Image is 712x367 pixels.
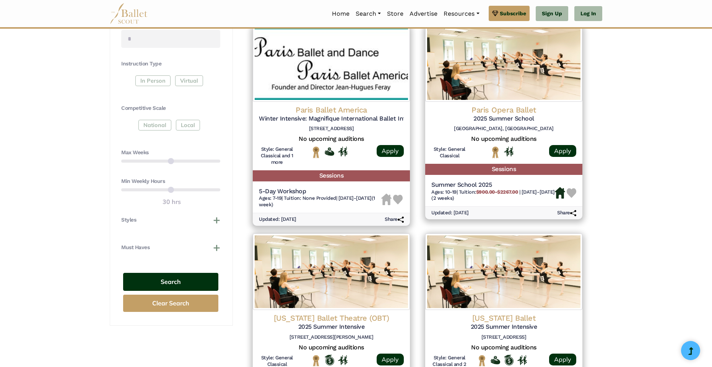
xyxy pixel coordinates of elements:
button: Must Haves [121,244,220,251]
h5: 2025 Summer Intensive [259,323,404,331]
span: [DATE]-[DATE] (2 weeks) [431,189,555,201]
a: Sign Up [536,6,568,21]
a: Search [353,6,384,22]
img: Housing Available [555,187,565,199]
h4: Competitive Scale [121,104,220,112]
b: $900.00-$2267.00 [476,189,518,195]
h4: [US_STATE] Ballet Theatre (OBT) [259,313,404,323]
a: Subscribe [489,6,530,21]
span: Ages: 7-19 [259,195,281,201]
a: Resources [441,6,482,22]
a: Advertise [406,6,441,22]
img: National [491,146,500,158]
h4: Paris Ballet America [259,105,404,115]
h5: 5-Day Workshop [259,188,381,196]
span: Subscribe [500,9,526,18]
h5: No upcoming auditions [431,135,576,143]
h4: Min Weekly Hours [121,178,220,185]
h6: Updated: [DATE] [431,210,469,216]
h6: Style: General Classical and 1 more [259,146,295,166]
h5: 2025 Summer Intensive [431,323,576,331]
span: Tuition: None Provided [284,195,336,201]
img: Logo [425,233,582,310]
h6: Style: General Classical [431,146,468,159]
h5: Sessions [253,170,410,181]
h6: Share [385,216,404,223]
img: Offers Scholarship [504,355,514,365]
h6: [GEOGRAPHIC_DATA], [GEOGRAPHIC_DATA] [431,126,576,132]
button: Styles [121,216,220,224]
h4: Paris Opera Ballet [431,105,576,115]
h6: Share [557,210,576,216]
h5: Winter Intensive: Magnifique International Ballet Intensive [259,115,404,123]
h6: | | [259,195,381,208]
h5: No upcoming auditions [259,135,404,143]
a: Home [329,6,353,22]
h4: Must Haves [121,244,150,251]
img: Offers Financial Aid [325,147,334,156]
img: Offers Scholarship [325,355,334,365]
h6: | | [431,189,555,202]
img: Offers Financial Aid [491,356,500,364]
img: In Person [504,147,514,157]
img: National [311,146,321,158]
img: National [311,355,321,367]
img: National [477,355,487,367]
h5: Sessions [425,164,582,175]
h5: No upcoming auditions [431,344,576,352]
img: In Person [517,355,527,365]
output: 30 hrs [163,197,181,207]
a: Store [384,6,406,22]
img: Logo [425,25,582,102]
img: Housing Unavailable [381,194,392,205]
h6: [STREET_ADDRESS] [431,334,576,341]
button: Clear Search [123,295,218,312]
img: Logo [253,233,410,310]
h6: [STREET_ADDRESS] [259,126,404,132]
h6: Updated: [DATE] [259,216,296,223]
h5: No upcoming auditions [259,344,404,352]
img: Heart [393,195,403,204]
span: Ages: 10-19 [431,189,457,195]
h4: Styles [121,216,136,224]
img: gem.svg [492,9,498,18]
img: Heart [567,188,576,198]
img: In Person [338,355,348,365]
button: Search [123,273,218,291]
span: Tuition: [459,189,519,195]
a: Apply [549,145,576,157]
h4: Max Weeks [121,149,220,157]
span: [DATE]-[DATE] (1 week) [259,195,375,207]
h5: Summer School 2025 [431,181,555,189]
h5: 2025 Summer School [431,115,576,123]
h4: Instruction Type [121,60,220,68]
a: Log In [574,6,602,21]
a: Apply [377,145,404,157]
a: Apply [377,354,404,365]
a: Apply [549,354,576,365]
img: Logo [253,25,410,102]
img: In Person [338,147,348,157]
h6: [STREET_ADDRESS][PERSON_NAME] [259,334,404,341]
h4: [US_STATE] Ballet [431,313,576,323]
